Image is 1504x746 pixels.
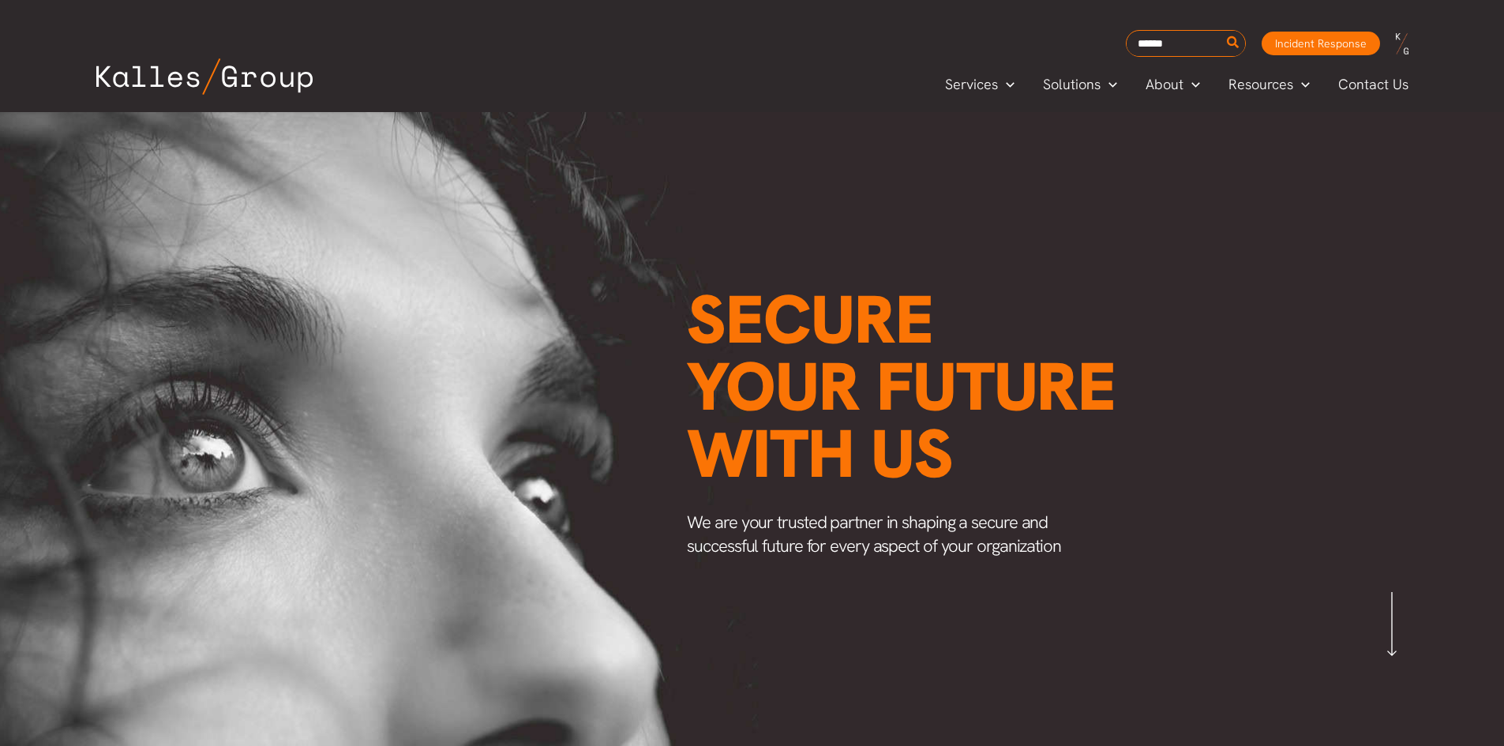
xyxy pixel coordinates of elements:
[96,58,313,95] img: Kalles Group
[931,71,1423,97] nav: Primary Site Navigation
[998,73,1015,96] span: Menu Toggle
[931,73,1029,96] a: ServicesMenu Toggle
[1262,32,1380,55] a: Incident Response
[945,73,998,96] span: Services
[1293,73,1310,96] span: Menu Toggle
[1183,73,1200,96] span: Menu Toggle
[1224,31,1243,56] button: Search
[1043,73,1101,96] span: Solutions
[687,511,1061,557] span: We are your trusted partner in shaping a secure and successful future for every aspect of your or...
[1131,73,1214,96] a: AboutMenu Toggle
[1228,73,1293,96] span: Resources
[1101,73,1117,96] span: Menu Toggle
[687,276,1116,497] span: Secure your future with us
[1338,73,1408,96] span: Contact Us
[1029,73,1131,96] a: SolutionsMenu Toggle
[1214,73,1324,96] a: ResourcesMenu Toggle
[1324,73,1424,96] a: Contact Us
[1146,73,1183,96] span: About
